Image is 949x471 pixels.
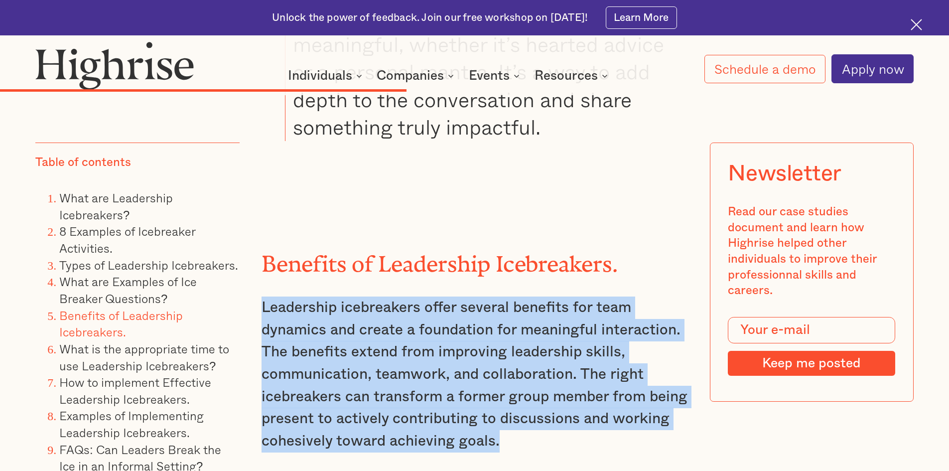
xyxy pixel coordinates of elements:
div: Events [469,70,510,82]
input: Keep me posted [728,351,895,376]
div: Events [469,70,523,82]
input: Your e-mail [728,317,895,344]
a: 8 Examples of Icebreaker Activities. [59,222,195,257]
p: Leadership icebreakers offer several benefits for team dynamics and create a foundation for meani... [262,297,688,452]
a: Types of Leadership Icebreakers. [59,256,238,274]
a: Apply now [831,54,914,83]
a: Benefits of Leadership Icebreakers. [59,306,183,341]
div: Companies [377,70,444,82]
img: Cross icon [911,19,922,30]
a: What are Examples of Ice Breaker Questions? [59,272,197,308]
h2: Benefits of Leadership Icebreakers. [262,246,688,272]
a: Schedule a demo [704,55,826,83]
div: Resources [535,70,598,82]
form: Modal Form [728,317,895,376]
div: Companies [377,70,457,82]
div: Table of contents [35,155,131,171]
a: How to implement Effective Leadership Icebreakers. [59,373,211,408]
a: Examples of Implementing Leadership Icebreakers. [59,406,204,442]
div: Resources [535,70,611,82]
div: Individuals [288,70,352,82]
div: Read our case studies document and learn how Highrise helped other individuals to improve their p... [728,204,895,299]
div: Newsletter [728,160,841,186]
a: Learn More [606,6,677,29]
p: ‍ [262,176,688,199]
div: Individuals [288,70,365,82]
a: What is the appropriate time to use Leadership Icebreakers? [59,339,229,375]
div: Unlock the power of feedback. Join our free workshop on [DATE]! [272,11,588,25]
a: What are Leadership Icebreakers? [59,188,173,224]
img: Highrise logo [35,41,194,89]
